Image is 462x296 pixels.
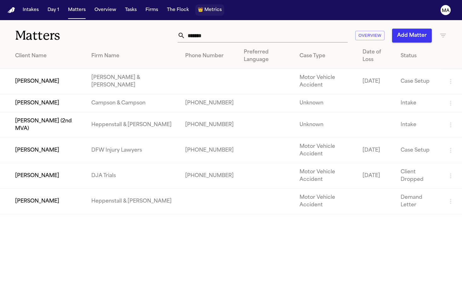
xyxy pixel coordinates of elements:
[357,163,396,189] td: [DATE]
[45,4,62,16] button: Day 1
[357,69,396,94] td: [DATE]
[86,189,180,214] td: Heppenstall & [PERSON_NAME]
[66,4,88,16] button: Matters
[15,28,135,43] h1: Matters
[294,112,357,138] td: Unknown
[204,7,222,13] span: Metrics
[401,52,437,60] div: Status
[396,163,442,189] td: Client Dropped
[396,189,442,214] td: Demand Letter
[8,7,15,13] img: Finch Logo
[8,7,15,13] a: Home
[294,138,357,163] td: Motor Vehicle Accident
[294,189,357,214] td: Motor Vehicle Accident
[86,138,180,163] td: DFW Injury Lawyers
[355,31,385,41] button: Overview
[123,4,139,16] button: Tasks
[92,4,119,16] button: Overview
[180,94,239,112] td: [PHONE_NUMBER]
[195,4,224,16] button: crownMetrics
[86,163,180,189] td: DJA Trials
[396,94,442,112] td: Intake
[294,69,357,94] td: Motor Vehicle Accident
[244,48,289,64] div: Preferred Language
[164,4,191,16] button: The Flock
[396,69,442,94] td: Case Setup
[362,48,391,64] div: Date of Loss
[357,138,396,163] td: [DATE]
[396,112,442,138] td: Intake
[91,52,175,60] div: Firm Name
[86,69,180,94] td: [PERSON_NAME] & [PERSON_NAME]
[198,7,203,13] span: crown
[294,163,357,189] td: Motor Vehicle Accident
[86,112,180,138] td: Heppenstall & [PERSON_NAME]
[20,4,41,16] button: Intakes
[180,163,239,189] td: [PHONE_NUMBER]
[299,52,352,60] div: Case Type
[143,4,161,16] button: Firms
[185,52,234,60] div: Phone Number
[294,94,357,112] td: Unknown
[15,52,81,60] div: Client Name
[180,112,239,138] td: [PHONE_NUMBER]
[180,138,239,163] td: [PHONE_NUMBER]
[392,29,432,42] button: Add Matter
[442,8,450,13] text: MA
[86,94,180,112] td: Campson & Campson
[396,138,442,163] td: Case Setup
